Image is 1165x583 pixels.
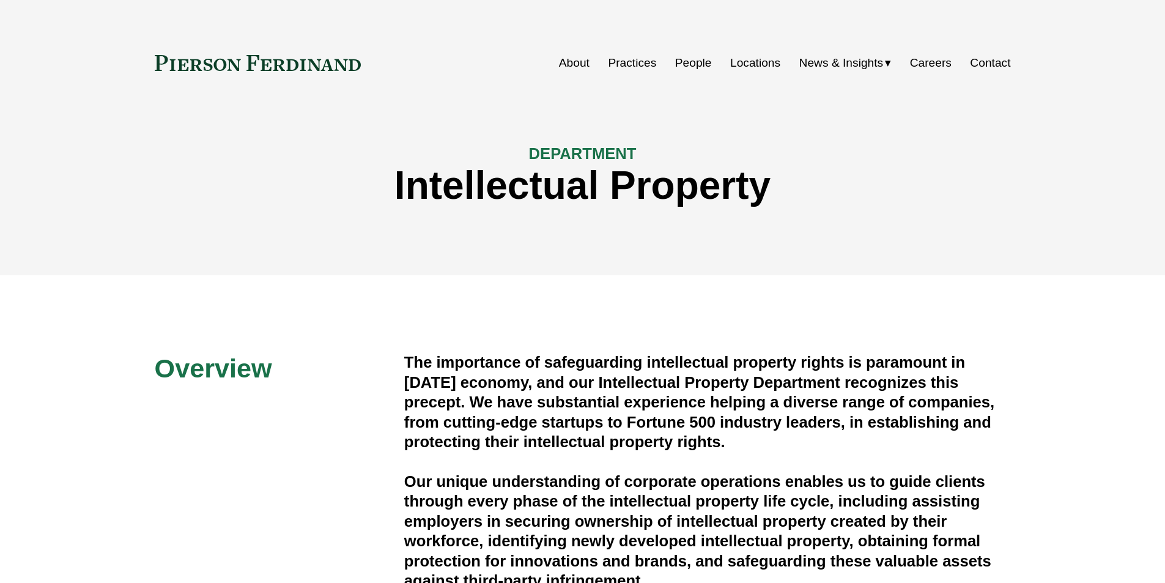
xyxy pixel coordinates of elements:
[155,354,272,383] span: Overview
[675,51,712,75] a: People
[404,352,1011,451] h4: The importance of safeguarding intellectual property rights is paramount in [DATE] economy, and o...
[155,163,1011,208] h1: Intellectual Property
[799,53,884,74] span: News & Insights
[529,145,637,162] span: DEPARTMENT
[970,51,1010,75] a: Contact
[559,51,590,75] a: About
[730,51,780,75] a: Locations
[799,51,892,75] a: folder dropdown
[910,51,952,75] a: Careers
[608,51,656,75] a: Practices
